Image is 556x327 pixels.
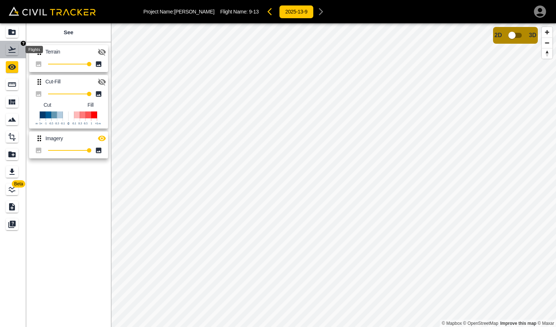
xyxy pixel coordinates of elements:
button: Reset bearing to north [542,48,552,59]
a: OpenStreetMap [463,321,499,326]
canvas: Map [111,23,556,327]
span: 9-13 [249,9,259,15]
button: 2025-13-9 [279,5,314,19]
a: Maxar [537,321,554,326]
p: Project Name: [PERSON_NAME] [143,9,214,15]
span: 3D [529,32,536,39]
a: Mapbox [442,321,462,326]
span: 2D [495,32,502,39]
div: Flights [25,46,43,53]
img: Civil Tracker [9,7,96,16]
button: Zoom out [542,38,552,48]
button: Zoom in [542,27,552,38]
a: Map feedback [500,321,536,326]
p: Flight Name: [220,9,259,15]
